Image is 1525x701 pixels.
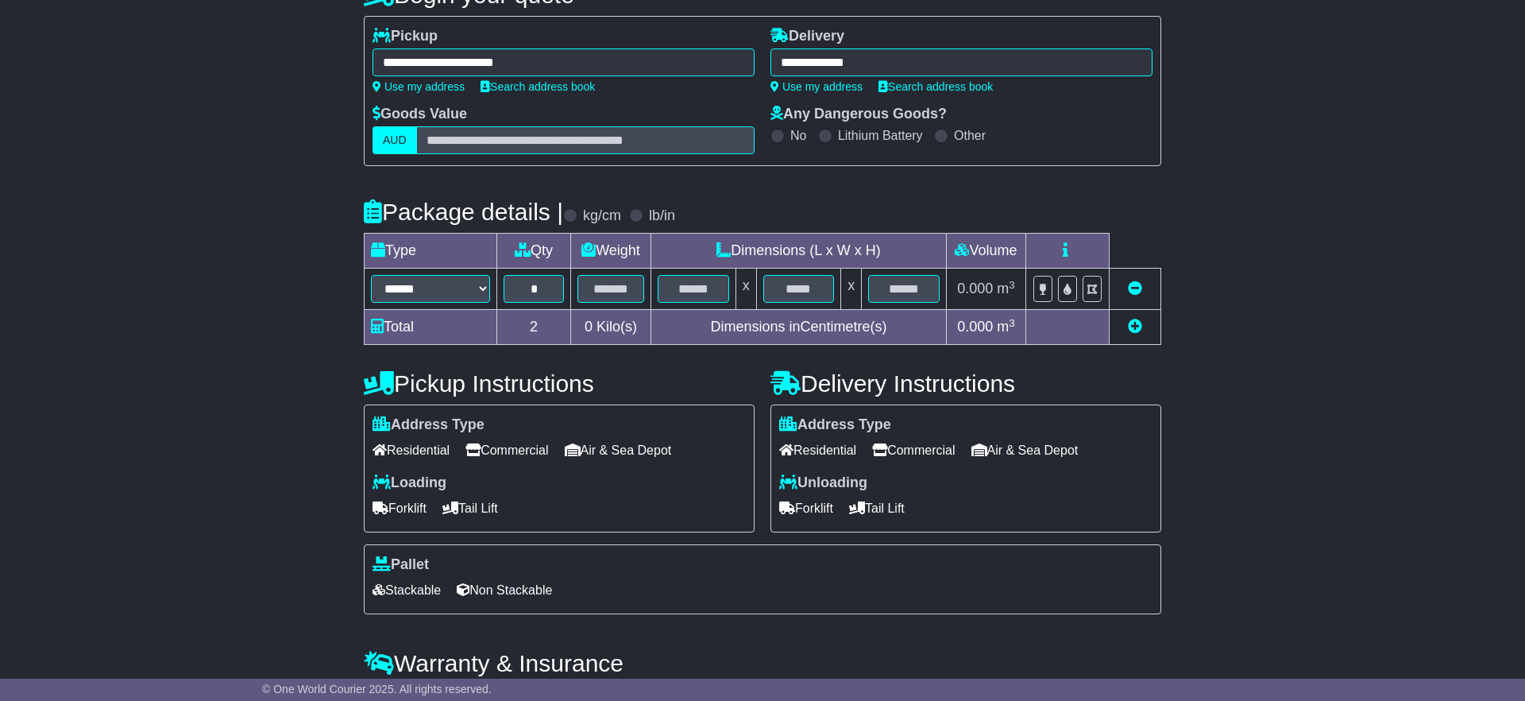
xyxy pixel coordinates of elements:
[583,207,621,225] label: kg/cm
[373,80,465,93] a: Use my address
[946,234,1025,269] td: Volume
[465,438,548,463] span: Commercial
[365,310,497,345] td: Total
[954,128,986,143] label: Other
[779,496,833,521] span: Forklift
[585,319,593,335] span: 0
[373,438,450,463] span: Residential
[364,650,1161,676] h4: Warranty & Insurance
[373,578,441,602] span: Stackable
[957,281,993,296] span: 0.000
[838,128,923,143] label: Lithium Battery
[735,269,756,310] td: x
[849,496,905,521] span: Tail Lift
[571,310,651,345] td: Kilo(s)
[571,234,651,269] td: Weight
[364,199,563,225] h4: Package details |
[770,28,844,45] label: Delivery
[651,310,946,345] td: Dimensions in Centimetre(s)
[971,438,1079,463] span: Air & Sea Depot
[779,438,856,463] span: Residential
[957,319,993,335] span: 0.000
[779,416,891,434] label: Address Type
[373,126,417,154] label: AUD
[770,106,947,123] label: Any Dangerous Goods?
[841,269,862,310] td: x
[997,319,1015,335] span: m
[872,438,955,463] span: Commercial
[770,80,863,93] a: Use my address
[878,80,993,93] a: Search address book
[442,496,498,521] span: Tail Lift
[457,578,552,602] span: Non Stackable
[565,438,672,463] span: Air & Sea Depot
[373,106,467,123] label: Goods Value
[373,474,446,492] label: Loading
[1128,281,1142,296] a: Remove this item
[651,234,946,269] td: Dimensions (L x W x H)
[373,416,485,434] label: Address Type
[365,234,497,269] td: Type
[497,310,571,345] td: 2
[779,474,867,492] label: Unloading
[497,234,571,269] td: Qty
[373,28,438,45] label: Pickup
[373,556,429,574] label: Pallet
[1128,319,1142,335] a: Add new item
[997,281,1015,296] span: m
[262,683,492,695] span: © One World Courier 2025. All rights reserved.
[481,80,595,93] a: Search address book
[790,128,806,143] label: No
[649,207,675,225] label: lb/in
[364,370,755,397] h4: Pickup Instructions
[373,496,427,521] span: Forklift
[770,370,1161,397] h4: Delivery Instructions
[1009,279,1015,291] sup: 3
[1009,317,1015,329] sup: 3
